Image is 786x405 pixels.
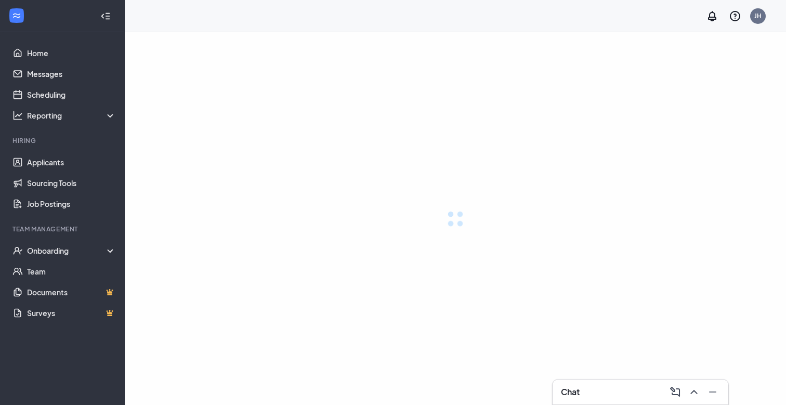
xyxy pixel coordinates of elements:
[561,386,580,398] h3: Chat
[27,173,116,193] a: Sourcing Tools
[100,11,111,21] svg: Collapse
[27,193,116,214] a: Job Postings
[12,110,23,121] svg: Analysis
[11,10,22,21] svg: WorkstreamLogo
[12,136,114,145] div: Hiring
[706,10,718,22] svg: Notifications
[754,11,762,20] div: JH
[27,43,116,63] a: Home
[12,245,23,256] svg: UserCheck
[27,110,116,121] div: Reporting
[27,63,116,84] a: Messages
[729,10,741,22] svg: QuestionInfo
[669,386,682,398] svg: ComposeMessage
[688,386,700,398] svg: ChevronUp
[27,245,116,256] div: Onboarding
[706,386,719,398] svg: Minimize
[685,384,701,400] button: ChevronUp
[27,303,116,323] a: SurveysCrown
[27,282,116,303] a: DocumentsCrown
[12,225,114,233] div: Team Management
[27,84,116,105] a: Scheduling
[27,152,116,173] a: Applicants
[666,384,683,400] button: ComposeMessage
[703,384,720,400] button: Minimize
[27,261,116,282] a: Team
